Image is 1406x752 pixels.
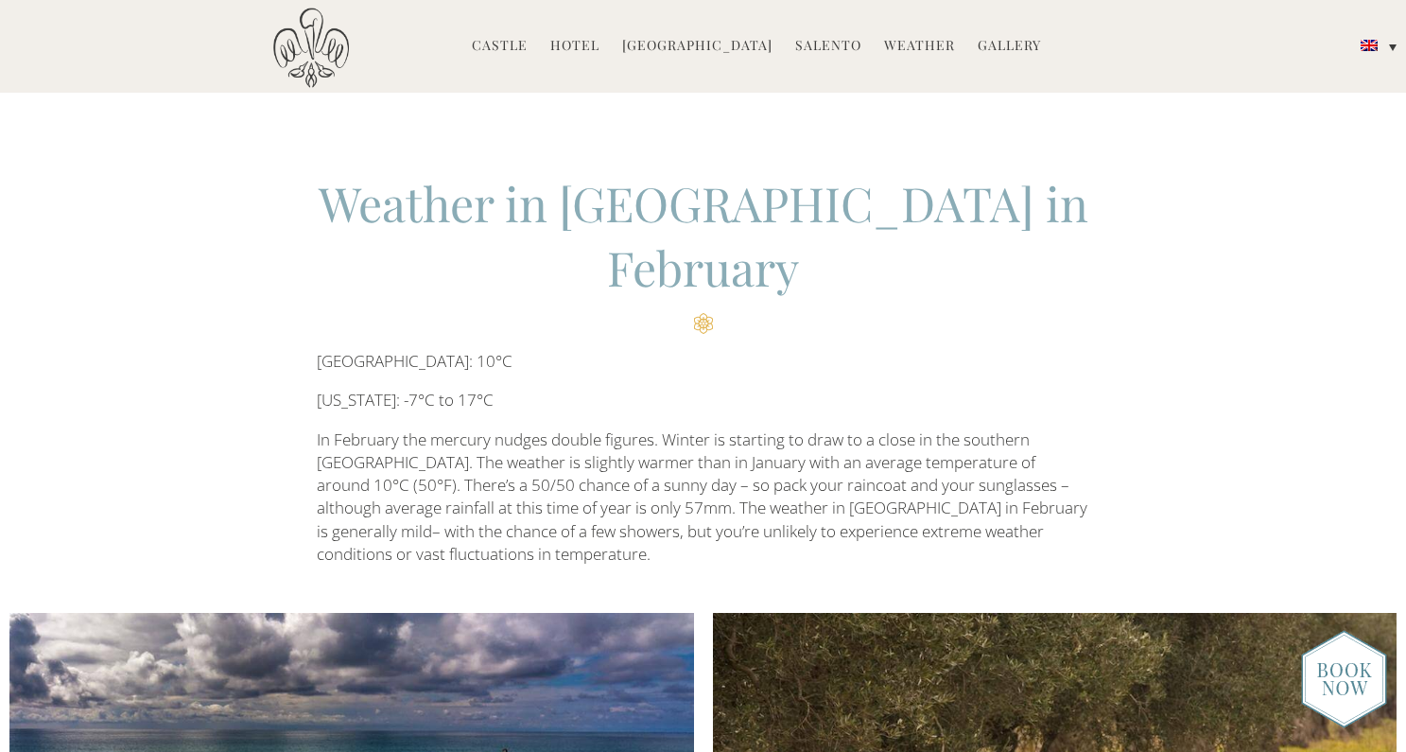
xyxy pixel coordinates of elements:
[317,389,1089,411] p: [US_STATE]: -7°C to 17°C
[472,36,528,58] a: Castle
[884,36,955,58] a: Weather
[795,36,861,58] a: Salento
[317,350,1089,373] p: [GEOGRAPHIC_DATA]: 10°C
[1301,630,1387,728] img: new-booknow.png
[317,428,1089,567] p: In February the mercury nudges double figures. Winter is starting to draw to a close in the south...
[317,171,1089,334] h2: Weather in [GEOGRAPHIC_DATA] in February
[622,36,772,58] a: [GEOGRAPHIC_DATA]
[978,36,1041,58] a: Gallery
[550,36,599,58] a: Hotel
[1361,40,1378,51] img: English
[273,8,349,88] img: Castello di Ugento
